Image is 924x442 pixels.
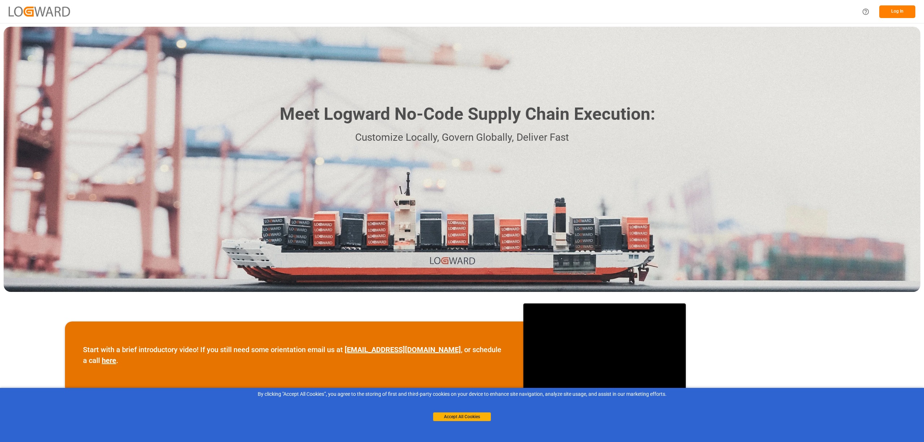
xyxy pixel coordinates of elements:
h1: Meet Logward No-Code Supply Chain Execution: [280,101,655,127]
a: [EMAIL_ADDRESS][DOMAIN_NAME] [345,345,461,354]
div: By clicking "Accept All Cookies”, you agree to the storing of first and third-party cookies on yo... [5,390,919,398]
img: Logward_new_orange.png [9,6,70,16]
button: Accept All Cookies [433,412,491,421]
button: Log In [879,5,915,18]
p: Customize Locally, Govern Globally, Deliver Fast [269,130,655,146]
iframe: video [523,303,686,412]
a: here [102,356,116,365]
button: Help Center [858,4,874,20]
p: Start with a brief introductory video! If you still need some orientation email us at , or schedu... [83,344,505,366]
